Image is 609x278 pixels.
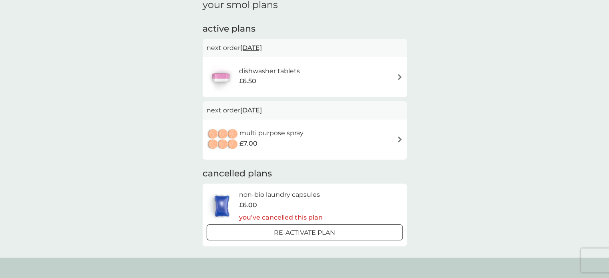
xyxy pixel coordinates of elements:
[203,23,407,35] h2: active plans
[239,200,257,210] span: £6.00
[207,192,237,220] img: non-bio laundry capsules
[397,74,403,80] img: arrow right
[207,224,403,240] button: Re-activate Plan
[397,136,403,142] img: arrow right
[239,76,256,86] span: £6.50
[207,126,239,154] img: multi purpose spray
[207,105,403,116] p: next order
[239,138,257,149] span: £7.00
[240,40,262,56] span: [DATE]
[203,168,407,180] h2: cancelled plans
[207,43,403,53] p: next order
[274,228,335,238] p: Re-activate Plan
[239,66,300,76] h6: dishwasher tablets
[239,212,323,223] p: you’ve cancelled this plan
[207,63,235,91] img: dishwasher tablets
[239,190,323,200] h6: non-bio laundry capsules
[239,128,303,138] h6: multi purpose spray
[240,102,262,118] span: [DATE]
